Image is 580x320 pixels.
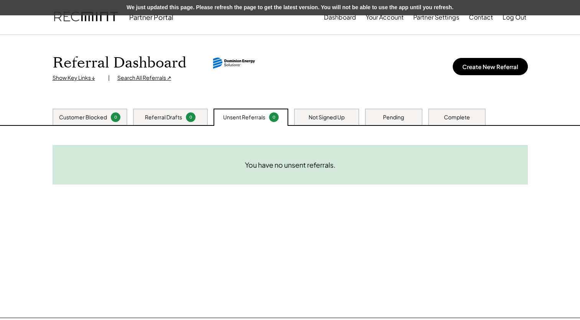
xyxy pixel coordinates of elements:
div: Referral Drafts [145,114,182,121]
button: Create New Referral [453,58,528,75]
img: recmint-logotype%403x.png [54,4,118,30]
button: Contact [469,10,493,25]
div: Customer Blocked [59,114,107,121]
button: Partner Settings [413,10,459,25]
div: Unsent Referrals [223,114,265,121]
img: dominion-energy-solutions.svg [213,58,255,69]
div: 0 [187,114,194,120]
div: Search All Referrals ↗ [117,74,171,82]
div: Show Key Links ↓ [53,74,100,82]
div: Pending [383,114,404,121]
button: Log Out [503,10,526,25]
h1: Referral Dashboard [53,54,186,72]
div: Not Signed Up [309,114,345,121]
button: Your Account [366,10,404,25]
div: | [108,74,110,82]
div: Partner Portal [129,13,173,21]
div: You have no unsent referrals. [245,160,335,169]
div: 0 [112,114,119,120]
div: 0 [270,114,278,120]
div: Complete [444,114,470,121]
button: Dashboard [324,10,356,25]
